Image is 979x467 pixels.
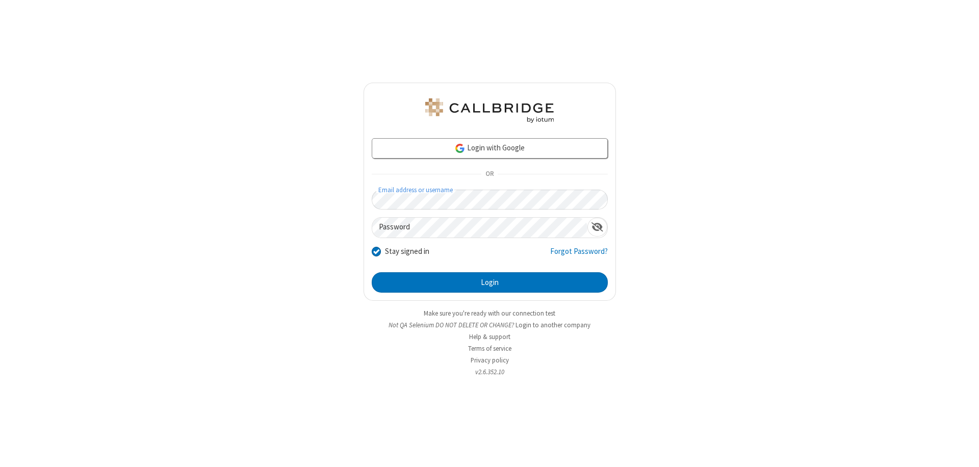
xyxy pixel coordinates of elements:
input: Email address or username [372,190,608,210]
li: v2.6.352.10 [364,367,616,377]
button: Login [372,272,608,293]
a: Make sure you're ready with our connection test [424,309,555,318]
a: Terms of service [468,344,511,353]
li: Not QA Selenium DO NOT DELETE OR CHANGE? [364,320,616,330]
img: google-icon.png [454,143,466,154]
span: OR [481,167,498,181]
a: Privacy policy [471,356,509,365]
div: Show password [587,218,607,237]
a: Help & support [469,332,510,341]
img: QA Selenium DO NOT DELETE OR CHANGE [423,98,556,123]
input: Password [372,218,587,238]
a: Forgot Password? [550,246,608,265]
button: Login to another company [516,320,590,330]
a: Login with Google [372,138,608,159]
label: Stay signed in [385,246,429,257]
